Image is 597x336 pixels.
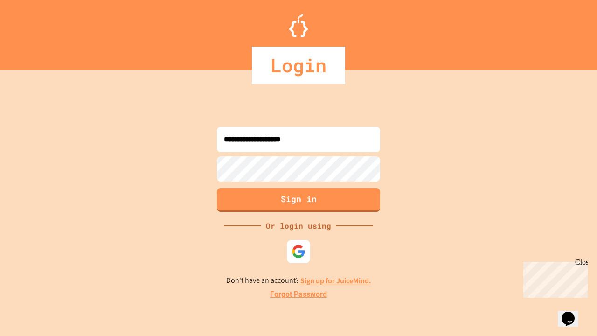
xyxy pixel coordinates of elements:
iframe: chat widget [520,258,588,298]
a: Forgot Password [270,289,327,300]
button: Sign in [217,188,380,212]
iframe: chat widget [558,299,588,327]
div: Login [252,47,345,84]
div: Or login using [261,220,336,231]
img: Logo.svg [289,14,308,37]
div: Chat with us now!Close [4,4,64,59]
p: Don't have an account? [226,275,371,287]
img: google-icon.svg [292,245,305,259]
a: Sign up for JuiceMind. [300,276,371,286]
